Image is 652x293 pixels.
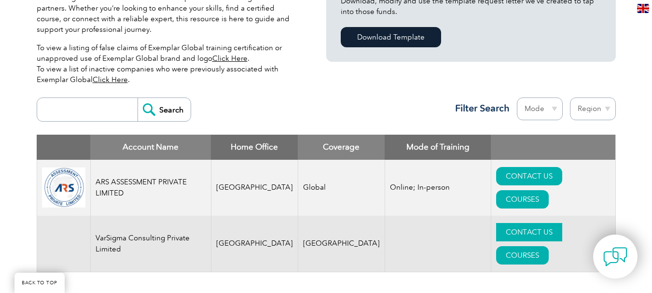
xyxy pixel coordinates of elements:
a: Click Here [93,75,128,84]
img: contact-chat.png [603,245,627,269]
a: CONTACT US [496,223,562,241]
td: [GEOGRAPHIC_DATA] [298,216,385,272]
td: VarSigma Consulting Private Limited [90,216,211,272]
th: Account Name: activate to sort column descending [90,135,211,160]
td: Global [298,160,385,216]
td: [GEOGRAPHIC_DATA] [211,216,298,272]
a: COURSES [496,246,549,265]
a: Download Template [341,27,441,47]
img: en [637,4,649,13]
input: Search [138,98,191,121]
th: Home Office: activate to sort column ascending [211,135,298,160]
p: To view a listing of false claims of Exemplar Global training certification or unapproved use of ... [37,42,297,85]
th: Coverage: activate to sort column ascending [298,135,385,160]
h3: Filter Search [449,102,510,114]
td: ARS ASSESSMENT PRIVATE LIMITED [90,160,211,216]
a: CONTACT US [496,167,562,185]
th: Mode of Training: activate to sort column ascending [385,135,491,160]
a: COURSES [496,190,549,209]
img: 509b7a2e-6565-ed11-9560-0022481565fd-logo.png [42,167,85,208]
a: BACK TO TOP [14,273,65,293]
a: Click Here [212,54,248,63]
td: [GEOGRAPHIC_DATA] [211,160,298,216]
th: : activate to sort column ascending [491,135,615,160]
td: Online; In-person [385,160,491,216]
